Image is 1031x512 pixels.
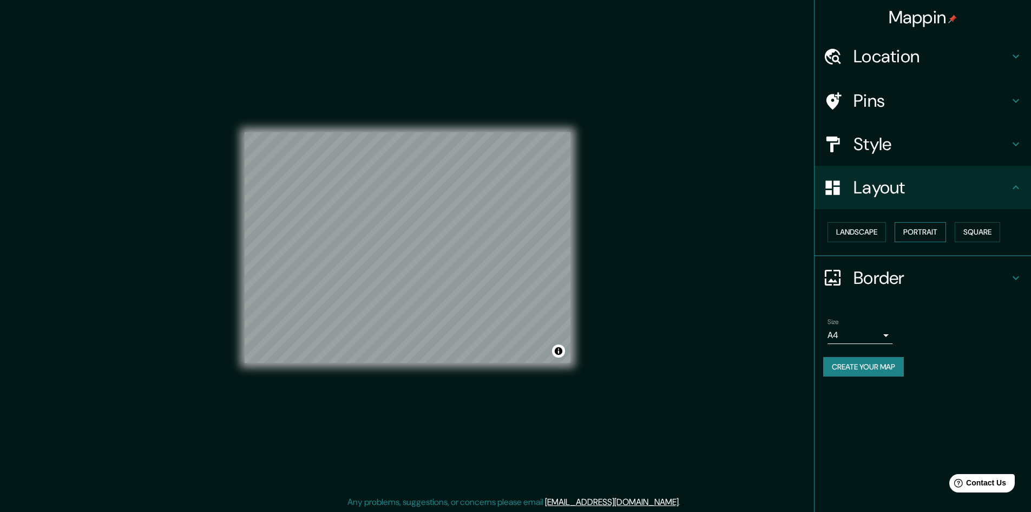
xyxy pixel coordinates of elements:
[552,345,565,358] button: Toggle attribution
[680,496,682,509] div: .
[853,90,1009,112] h4: Pins
[815,79,1031,122] div: Pins
[853,177,1009,198] h4: Layout
[853,133,1009,155] h4: Style
[853,46,1009,67] h4: Location
[889,7,957,28] h4: Mappin
[245,132,570,363] canvas: Map
[828,222,886,242] button: Landscape
[955,222,1000,242] button: Square
[815,35,1031,78] div: Location
[935,470,1019,500] iframe: Help widget launcher
[828,317,839,326] label: Size
[823,357,904,377] button: Create your map
[545,496,679,508] a: [EMAIL_ADDRESS][DOMAIN_NAME]
[347,496,680,509] p: Any problems, suggestions, or concerns please email .
[895,222,946,242] button: Portrait
[815,122,1031,166] div: Style
[853,267,1009,289] h4: Border
[828,327,892,344] div: A4
[682,496,684,509] div: .
[815,256,1031,300] div: Border
[948,15,957,23] img: pin-icon.png
[815,166,1031,209] div: Layout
